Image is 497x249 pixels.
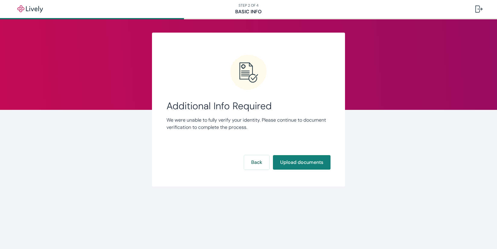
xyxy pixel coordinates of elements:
p: We were unable to fully verify your identity. Please continue to document verification to complet... [166,117,331,131]
span: Additional Info Required [166,100,331,112]
button: Log out [470,2,487,16]
button: Back [244,155,269,170]
button: Upload documents [273,155,331,170]
img: Lively [13,5,47,13]
svg: Error icon [230,54,267,91]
